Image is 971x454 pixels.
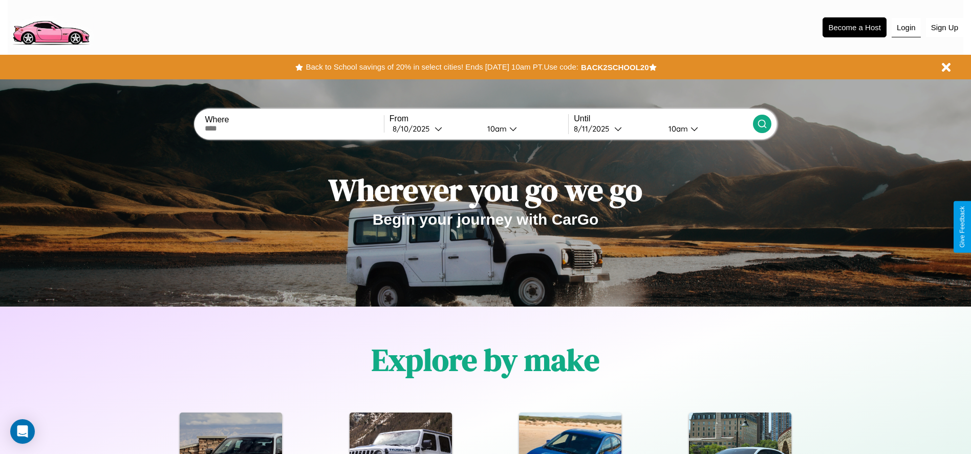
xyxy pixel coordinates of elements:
div: 8 / 10 / 2025 [393,124,435,134]
label: Until [574,114,752,123]
div: Open Intercom Messenger [10,419,35,444]
button: Sign Up [926,18,963,37]
button: Back to School savings of 20% in select cities! Ends [DATE] 10am PT.Use code: [303,60,580,74]
div: 8 / 11 / 2025 [574,124,614,134]
div: 10am [663,124,691,134]
button: 10am [660,123,753,134]
div: 10am [482,124,509,134]
h1: Explore by make [372,339,599,381]
button: 10am [479,123,569,134]
button: 8/10/2025 [390,123,479,134]
div: Give Feedback [959,206,966,248]
button: Become a Host [823,17,887,37]
button: Login [892,18,921,37]
img: logo [8,5,94,48]
label: From [390,114,568,123]
label: Where [205,115,383,124]
b: BACK2SCHOOL20 [581,63,649,72]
